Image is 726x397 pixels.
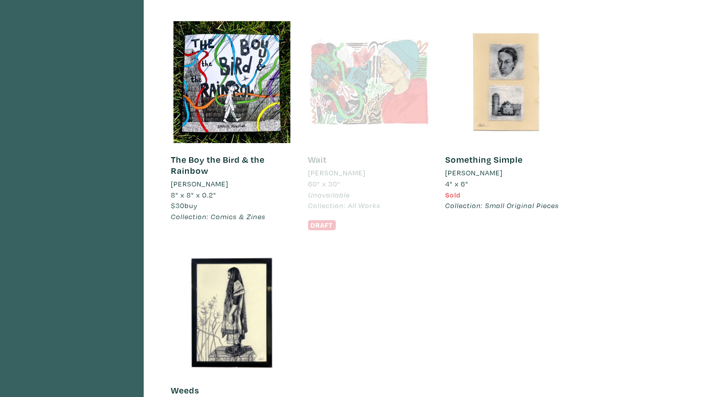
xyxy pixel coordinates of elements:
em: Collection: Comics & Zines [171,212,266,221]
span: Unavailable [308,190,350,200]
span: 8" x 8" x 0.2" [171,190,216,200]
span: Sold [445,190,461,200]
em: Collection: Small Original Pieces [445,201,559,210]
a: Wait [308,154,327,165]
span: Draft [308,220,336,230]
a: Weeds [171,384,199,396]
a: [PERSON_NAME] [308,167,430,178]
a: [PERSON_NAME] [445,167,567,178]
li: [PERSON_NAME] [445,167,503,178]
a: [PERSON_NAME] [171,178,293,189]
a: The Boy the Bird & the Rainbow [171,154,265,176]
span: 4" x 6" [445,179,468,188]
span: 60" x 30" [308,179,340,188]
span: buy [171,201,198,210]
li: [PERSON_NAME] [171,178,228,189]
em: Collection: All Works [308,201,381,210]
a: Something Simple [445,154,523,165]
span: $30 [171,201,185,210]
li: [PERSON_NAME] [308,167,366,178]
